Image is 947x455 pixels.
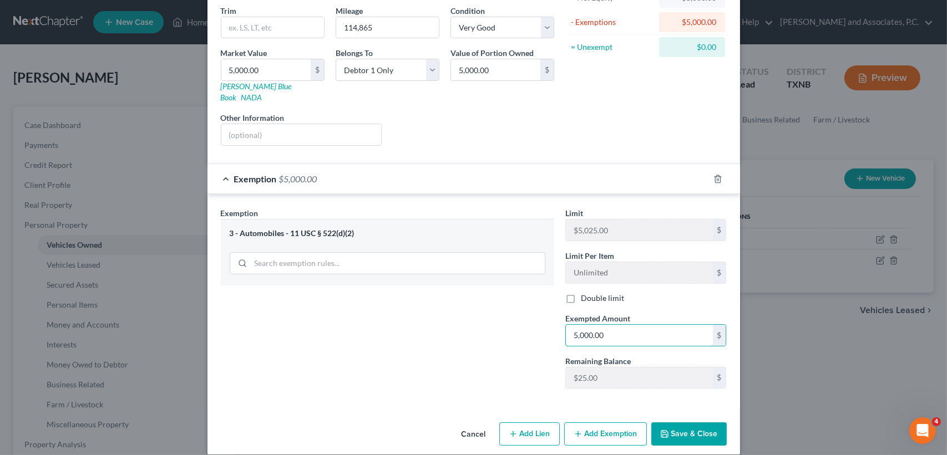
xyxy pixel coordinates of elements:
span: Limit [565,208,583,218]
label: Condition [450,5,485,17]
label: Mileage [336,5,363,17]
span: 4 [932,417,941,426]
div: $ [311,59,324,80]
input: 0.00 [221,59,311,80]
div: = Unexempt [571,42,655,53]
a: [PERSON_NAME] Blue Book [221,81,292,102]
label: Double limit [581,293,624,304]
button: Cancel [453,423,495,446]
label: Other Information [221,112,285,124]
label: Limit Per Item [565,250,614,262]
span: Exemption [234,173,277,184]
div: $ [713,325,726,346]
span: Exemption [221,208,259,218]
input: -- [566,262,713,283]
span: Belongs To [336,48,373,58]
div: 3 - Automobiles - 11 USC § 522(d)(2) [230,228,545,239]
span: $5,000.00 [279,173,317,184]
div: $ [540,59,554,80]
input: -- [566,367,713,388]
label: Value of Portion Owned [450,47,534,59]
iframe: Intercom live chat [909,417,936,444]
div: $ [713,262,726,283]
label: Trim [221,5,237,17]
input: 0.00 [451,59,540,80]
button: Add Lien [499,422,560,446]
a: NADA [241,93,262,102]
div: $ [713,219,726,241]
input: Search exemption rules... [251,253,545,274]
button: Save & Close [651,422,727,446]
button: Add Exemption [564,422,647,446]
div: - Exemptions [571,17,655,28]
input: -- [336,17,439,38]
label: Remaining Balance [565,355,631,367]
input: -- [566,219,713,241]
div: $0.00 [668,42,716,53]
input: 0.00 [566,325,713,346]
div: $ [713,367,726,388]
div: $5,000.00 [668,17,716,28]
span: Exempted Amount [565,314,630,323]
input: ex. LS, LT, etc [221,17,324,38]
input: (optional) [221,124,382,145]
label: Market Value [221,47,267,59]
